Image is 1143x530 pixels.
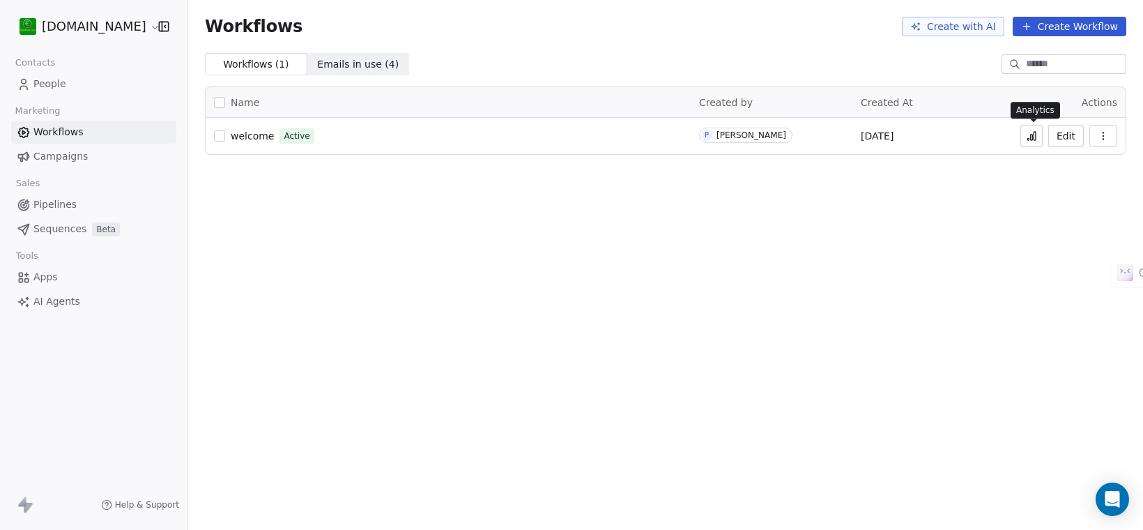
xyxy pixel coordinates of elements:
[33,270,58,285] span: Apps
[9,100,66,121] span: Marketing
[33,294,80,309] span: AI Agents
[33,77,66,91] span: People
[1096,483,1129,516] div: Open Intercom Messenger
[902,17,1004,36] button: Create with AI
[10,245,44,266] span: Tools
[33,197,77,212] span: Pipelines
[11,121,176,144] a: Workflows
[17,15,148,38] button: [DOMAIN_NAME]
[205,17,302,36] span: Workflows
[1082,97,1117,108] span: Actions
[317,57,399,72] span: Emails in use ( 4 )
[33,222,86,236] span: Sequences
[9,52,61,73] span: Contacts
[231,96,259,110] span: Name
[101,499,179,510] a: Help & Support
[11,193,176,216] a: Pipelines
[1016,105,1054,116] p: Analytics
[11,145,176,168] a: Campaigns
[115,499,179,510] span: Help & Support
[11,290,176,313] a: AI Agents
[231,129,274,143] a: welcome
[11,218,176,241] a: SequencesBeta
[1013,17,1126,36] button: Create Workflow
[42,17,146,36] span: [DOMAIN_NAME]
[1048,125,1084,147] button: Edit
[284,130,309,142] span: Active
[33,125,84,139] span: Workflows
[92,222,120,236] span: Beta
[861,129,893,143] span: [DATE]
[699,97,753,108] span: Created by
[716,130,786,140] div: [PERSON_NAME]
[10,173,46,194] span: Sales
[11,73,176,96] a: People
[861,97,913,108] span: Created At
[20,18,36,35] img: 439216937_921727863089572_7037892552807592703_n%20(1).jpg
[11,266,176,289] a: Apps
[33,149,88,164] span: Campaigns
[231,130,274,142] span: welcome
[705,130,709,141] div: P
